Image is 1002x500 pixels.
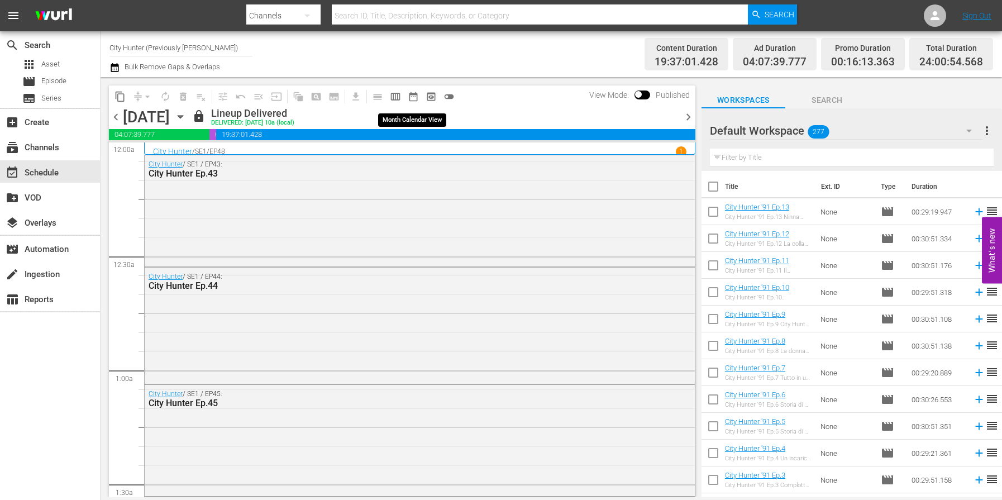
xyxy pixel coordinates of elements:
[907,225,968,252] td: 00:30:51.334
[443,91,455,102] span: toggle_off
[123,63,220,71] span: Bulk Remove Gaps & Overlaps
[149,398,631,408] div: City Hunter Ep.45
[980,124,994,137] span: more_vert
[725,213,812,221] div: City Hunter '91 Ep.13 Ninna nanna funebre
[387,88,404,106] span: Week Calendar View
[907,279,968,306] td: 00:29:51.318
[725,391,785,399] a: City Hunter '91 Ep.6
[6,268,19,281] span: Ingestion
[725,444,785,453] a: City Hunter '91 Ep.4
[149,390,183,398] a: City Hunter
[973,366,985,379] svg: Add to Schedule
[814,171,874,202] th: Ext. ID
[881,339,894,353] span: Episode
[831,56,895,69] span: 00:16:13.363
[634,91,642,98] span: Toggle to switch from Published to Draft view.
[6,191,19,204] span: VOD
[985,419,999,432] span: reorder
[725,482,812,489] div: City Hunter '91 Ep.3 Complotto regale
[6,116,19,129] span: Create
[209,147,225,155] p: EP48
[426,91,437,102] span: preview_outlined
[881,285,894,299] span: Episode
[881,420,894,433] span: Episode
[679,147,683,155] p: 1
[725,374,812,382] div: City Hunter '91 Ep.7 Tutto in un giorno
[192,88,210,106] span: Clear Lineup
[881,446,894,460] span: Episode
[785,93,869,107] span: Search
[816,359,876,386] td: None
[27,3,80,29] img: ans4CAIJ8jUAAAAAAAAAAAAAAAAAAAAAAAAgQb4GAAAAAAAAAAAAAAAAAAAAAAAAJMjXAAAAAAAAAAAAAAAAAAAAAAAAgAT5G...
[149,273,183,280] a: City Hunter
[881,366,894,379] span: Episode
[232,88,250,106] span: Revert to Primary Episode
[985,446,999,459] span: reorder
[919,56,983,69] span: 24:00:54.568
[655,56,718,69] span: 19:37:01.428
[149,280,631,291] div: City Hunter Ep.44
[985,392,999,406] span: reorder
[816,466,876,493] td: None
[919,40,983,56] div: Total Duration
[816,279,876,306] td: None
[881,205,894,218] span: Episode
[307,88,325,106] span: Create Search Block
[725,294,812,301] div: City Hunter '91 Ep.10 Cenerentola per una notte
[816,413,876,440] td: None
[907,386,968,413] td: 00:30:26.553
[725,240,812,247] div: City Hunter '91 Ep.12 La collana dei ricordi
[816,306,876,332] td: None
[285,85,307,107] span: Refresh All Search Blocks
[881,259,894,272] span: Episode
[325,88,343,106] span: Create Series Block
[973,286,985,298] svg: Add to Schedule
[907,359,968,386] td: 00:29:20.889
[681,110,695,124] span: chevron_right
[881,473,894,487] span: Episode
[973,420,985,432] svg: Add to Schedule
[973,340,985,352] svg: Add to Schedule
[41,75,66,87] span: Episode
[980,117,994,144] button: more_vert
[216,129,695,140] span: 19:37:01.428
[907,440,968,466] td: 00:29:21.361
[985,365,999,379] span: reorder
[195,147,209,155] p: SE1 /
[743,56,807,69] span: 04:07:39.777
[211,120,294,127] div: DELIVERED: [DATE] 10a (local)
[149,160,183,168] a: City Hunter
[808,120,829,144] span: 277
[816,252,876,279] td: None
[725,455,812,462] div: City Hunter '91 Ep.4 Un incarico particolare
[725,471,785,479] a: City Hunter '91 Ep.3
[7,9,20,22] span: menu
[743,40,807,56] div: Ad Duration
[153,147,192,156] a: City Hunter
[6,39,19,52] span: Search
[149,168,631,179] div: City Hunter Ep.43
[211,107,294,120] div: Lineup Delivered
[905,171,972,202] th: Duration
[22,92,36,105] span: Series
[390,91,401,102] span: calendar_view_week_outlined
[816,332,876,359] td: None
[209,129,216,140] span: 00:16:13.363
[710,115,982,146] div: Default Workspace
[22,58,36,71] span: Asset
[765,4,794,25] span: Search
[973,232,985,245] svg: Add to Schedule
[907,306,968,332] td: 00:30:51.108
[725,256,789,265] a: City Hunter '91 Ep.11
[41,93,61,104] span: Series
[725,347,812,355] div: City Hunter '91 Ep.8 La donna che grida vendetta
[985,204,999,218] span: reorder
[985,312,999,325] span: reorder
[985,339,999,352] span: reorder
[149,390,631,408] div: / SE1 / EP45:
[748,4,797,25] button: Search
[6,166,19,179] span: Schedule
[881,232,894,245] span: Episode
[973,206,985,218] svg: Add to Schedule
[650,91,695,99] span: Published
